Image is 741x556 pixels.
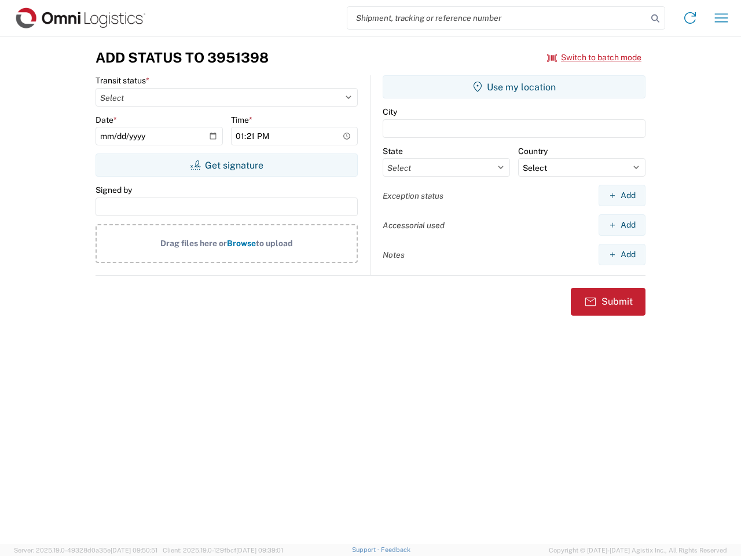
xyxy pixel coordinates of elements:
[352,546,381,553] a: Support
[231,115,252,125] label: Time
[571,288,645,316] button: Submit
[160,239,227,248] span: Drag files here or
[383,191,443,201] label: Exception status
[599,214,645,236] button: Add
[96,153,358,177] button: Get signature
[599,244,645,265] button: Add
[96,49,269,66] h3: Add Status to 3951398
[383,220,445,231] label: Accessorial used
[518,146,548,156] label: Country
[383,146,403,156] label: State
[547,48,641,67] button: Switch to batch mode
[599,185,645,206] button: Add
[383,250,405,260] label: Notes
[256,239,293,248] span: to upload
[163,547,283,554] span: Client: 2025.19.0-129fbcf
[383,75,645,98] button: Use my location
[236,547,283,554] span: [DATE] 09:39:01
[111,547,157,554] span: [DATE] 09:50:51
[96,115,117,125] label: Date
[14,547,157,554] span: Server: 2025.19.0-49328d0a35e
[96,185,132,195] label: Signed by
[96,75,149,86] label: Transit status
[347,7,647,29] input: Shipment, tracking or reference number
[381,546,410,553] a: Feedback
[549,545,727,555] span: Copyright © [DATE]-[DATE] Agistix Inc., All Rights Reserved
[383,107,397,117] label: City
[227,239,256,248] span: Browse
